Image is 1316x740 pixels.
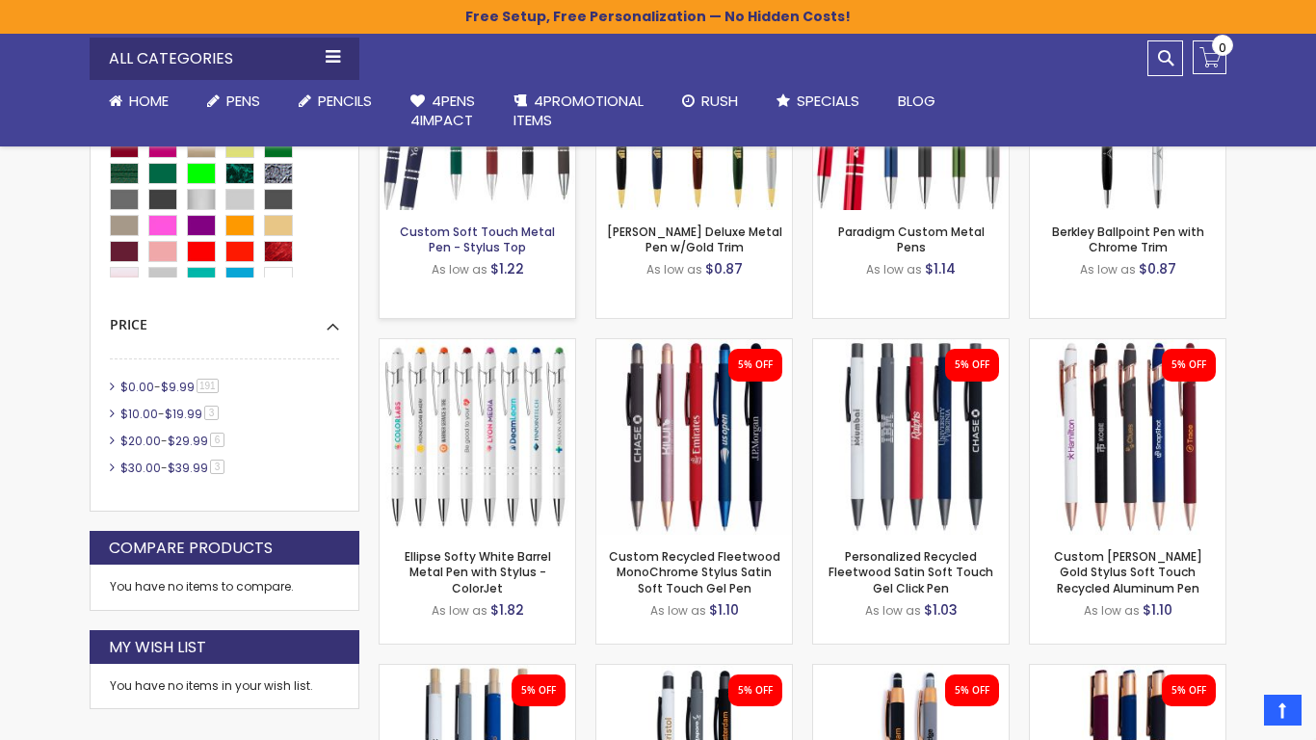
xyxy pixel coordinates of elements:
[116,406,225,422] a: $10.00-$19.993
[513,91,644,130] span: 4PROMOTIONAL ITEMS
[738,358,773,372] div: 5% OFF
[410,91,475,130] span: 4Pens 4impact
[865,602,921,619] span: As low as
[116,460,231,476] a: $30.00-$39.993
[1139,259,1176,278] span: $0.87
[650,602,706,619] span: As low as
[405,548,551,595] a: Ellipse Softy White Barrel Metal Pen with Stylus - ColorJet
[129,91,169,111] span: Home
[1171,358,1206,372] div: 5% OFF
[90,38,359,80] div: All Categories
[925,259,956,278] span: $1.14
[879,80,955,122] a: Blog
[391,80,494,143] a: 4Pens4impact
[161,379,195,395] span: $9.99
[663,80,757,122] a: Rush
[596,339,792,535] img: Custom Recycled Fleetwood MonoChrome Stylus Satin Soft Touch Gel Pen
[380,664,575,680] a: Eco-Friendly Aluminum Bali Satin Soft Touch Gel Click Pen
[90,80,188,122] a: Home
[1054,548,1202,595] a: Custom [PERSON_NAME] Gold Stylus Soft Touch Recycled Aluminum Pen
[90,565,359,610] div: You have no items to compare.
[188,80,279,122] a: Pens
[168,460,208,476] span: $39.99
[1264,695,1302,726] a: Top
[432,261,487,277] span: As low as
[813,664,1009,680] a: Personalized Copper Penny Stylus Satin Soft Touch Click Metal Pen
[813,338,1009,355] a: Personalized Recycled Fleetwood Satin Soft Touch Gel Click Pen
[210,460,224,474] span: 3
[110,302,339,334] div: Price
[116,433,231,449] a: $20.00-$29.996
[1030,339,1225,535] img: Custom Lexi Rose Gold Stylus Soft Touch Recycled Aluminum Pen
[1171,684,1206,698] div: 5% OFF
[866,261,922,277] span: As low as
[838,224,985,255] a: Paradigm Custom Metal Pens
[226,91,260,111] span: Pens
[1080,261,1136,277] span: As low as
[829,548,993,595] a: Personalized Recycled Fleetwood Satin Soft Touch Gel Click Pen
[521,684,556,698] div: 5% OFF
[738,684,773,698] div: 5% OFF
[596,338,792,355] a: Custom Recycled Fleetwood MonoChrome Stylus Satin Soft Touch Gel Pen
[955,684,989,698] div: 5% OFF
[490,600,524,620] span: $1.82
[607,224,782,255] a: [PERSON_NAME] Deluxe Metal Pen w/Gold Trim
[646,261,702,277] span: As low as
[705,259,743,278] span: $0.87
[701,91,738,111] span: Rush
[110,678,339,694] div: You have no items in your wish list.
[400,224,555,255] a: Custom Soft Touch Metal Pen - Stylus Top
[380,339,575,535] img: Ellipse Softy White Barrel Metal Pen with Stylus - ColorJet
[120,460,161,476] span: $30.00
[109,538,273,559] strong: Compare Products
[757,80,879,122] a: Specials
[898,91,935,111] span: Blog
[116,379,225,395] a: $0.00-$9.99191
[109,637,206,658] strong: My Wish List
[813,339,1009,535] img: Personalized Recycled Fleetwood Satin Soft Touch Gel Click Pen
[1084,602,1140,619] span: As low as
[490,259,524,278] span: $1.22
[955,358,989,372] div: 5% OFF
[318,91,372,111] span: Pencils
[210,433,224,447] span: 6
[1052,224,1204,255] a: Berkley Ballpoint Pen with Chrome Trim
[494,80,663,143] a: 4PROMOTIONALITEMS
[432,602,487,619] span: As low as
[596,664,792,680] a: Custom Recycled Fleetwood Stylus Satin Soft Touch Gel Click Pen
[279,80,391,122] a: Pencils
[797,91,859,111] span: Specials
[1193,40,1226,74] a: 0
[1219,39,1226,57] span: 0
[204,406,219,420] span: 3
[709,600,739,620] span: $1.10
[1143,600,1172,620] span: $1.10
[924,600,958,620] span: $1.03
[1030,664,1225,680] a: Custom Eco-Friendly Rose Gold Earl Satin Soft Touch Gel Pen
[120,406,158,422] span: $10.00
[197,379,219,393] span: 191
[168,433,208,449] span: $29.99
[1030,338,1225,355] a: Custom Lexi Rose Gold Stylus Soft Touch Recycled Aluminum Pen
[165,406,202,422] span: $19.99
[380,338,575,355] a: Ellipse Softy White Barrel Metal Pen with Stylus - ColorJet
[120,433,161,449] span: $20.00
[120,379,154,395] span: $0.00
[609,548,780,595] a: Custom Recycled Fleetwood MonoChrome Stylus Satin Soft Touch Gel Pen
